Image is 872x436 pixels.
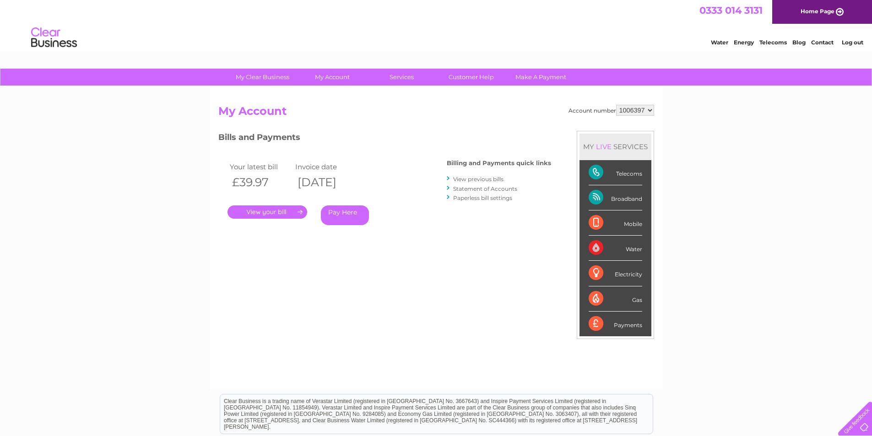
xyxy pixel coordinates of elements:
[589,160,642,185] div: Telecoms
[364,69,439,86] a: Services
[589,236,642,261] div: Water
[218,131,551,147] h3: Bills and Payments
[225,69,300,86] a: My Clear Business
[594,142,613,151] div: LIVE
[734,39,754,46] a: Energy
[589,286,642,312] div: Gas
[453,176,504,183] a: View previous bills
[792,39,806,46] a: Blog
[218,105,654,122] h2: My Account
[433,69,509,86] a: Customer Help
[811,39,834,46] a: Contact
[711,39,728,46] a: Water
[447,160,551,167] h4: Billing and Payments quick links
[31,24,77,52] img: logo.png
[503,69,579,86] a: Make A Payment
[453,194,512,201] a: Paperless bill settings
[589,185,642,210] div: Broadband
[321,205,369,225] a: Pay Here
[569,105,654,116] div: Account number
[759,39,787,46] a: Telecoms
[453,185,517,192] a: Statement of Accounts
[589,261,642,286] div: Electricity
[227,205,307,219] a: .
[589,210,642,236] div: Mobile
[294,69,370,86] a: My Account
[227,173,293,192] th: £39.97
[589,312,642,336] div: Payments
[699,5,763,16] a: 0333 014 3131
[220,5,653,44] div: Clear Business is a trading name of Verastar Limited (registered in [GEOGRAPHIC_DATA] No. 3667643...
[293,173,359,192] th: [DATE]
[580,134,651,160] div: MY SERVICES
[227,161,293,173] td: Your latest bill
[293,161,359,173] td: Invoice date
[842,39,863,46] a: Log out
